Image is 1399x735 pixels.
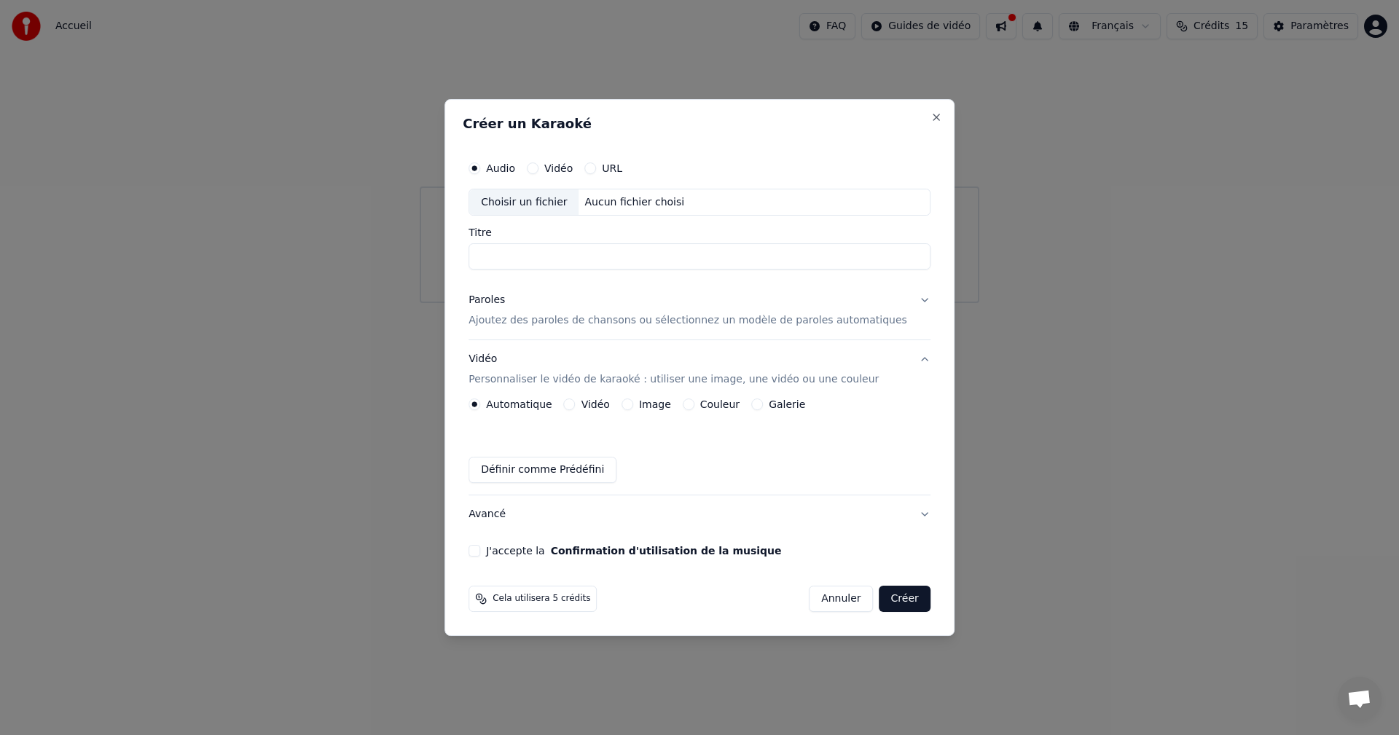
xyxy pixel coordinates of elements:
label: Galerie [769,399,805,409]
button: ParolesAjoutez des paroles de chansons ou sélectionnez un modèle de paroles automatiques [469,282,930,340]
button: Définir comme Prédéfini [469,457,616,483]
button: Créer [879,586,930,612]
label: Titre [469,228,930,238]
label: J'accepte la [486,546,781,556]
div: Vidéo [469,353,879,388]
p: Ajoutez des paroles de chansons ou sélectionnez un modèle de paroles automatiques [469,314,907,329]
div: Choisir un fichier [469,189,579,216]
label: Automatique [486,399,552,409]
label: Couleur [700,399,740,409]
div: VidéoPersonnaliser le vidéo de karaoké : utiliser une image, une vidéo ou une couleur [469,398,930,495]
label: Vidéo [581,399,610,409]
p: Personnaliser le vidéo de karaoké : utiliser une image, une vidéo ou une couleur [469,372,879,387]
button: Avancé [469,495,930,533]
label: Vidéo [544,163,573,173]
button: J'accepte la [551,546,782,556]
button: VidéoPersonnaliser le vidéo de karaoké : utiliser une image, une vidéo ou une couleur [469,341,930,399]
label: Audio [486,163,515,173]
h2: Créer un Karaoké [463,117,936,130]
label: URL [602,163,622,173]
div: Paroles [469,294,505,308]
label: Image [639,399,671,409]
span: Cela utilisera 5 crédits [493,593,590,605]
button: Annuler [809,586,873,612]
div: Aucun fichier choisi [579,195,691,210]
